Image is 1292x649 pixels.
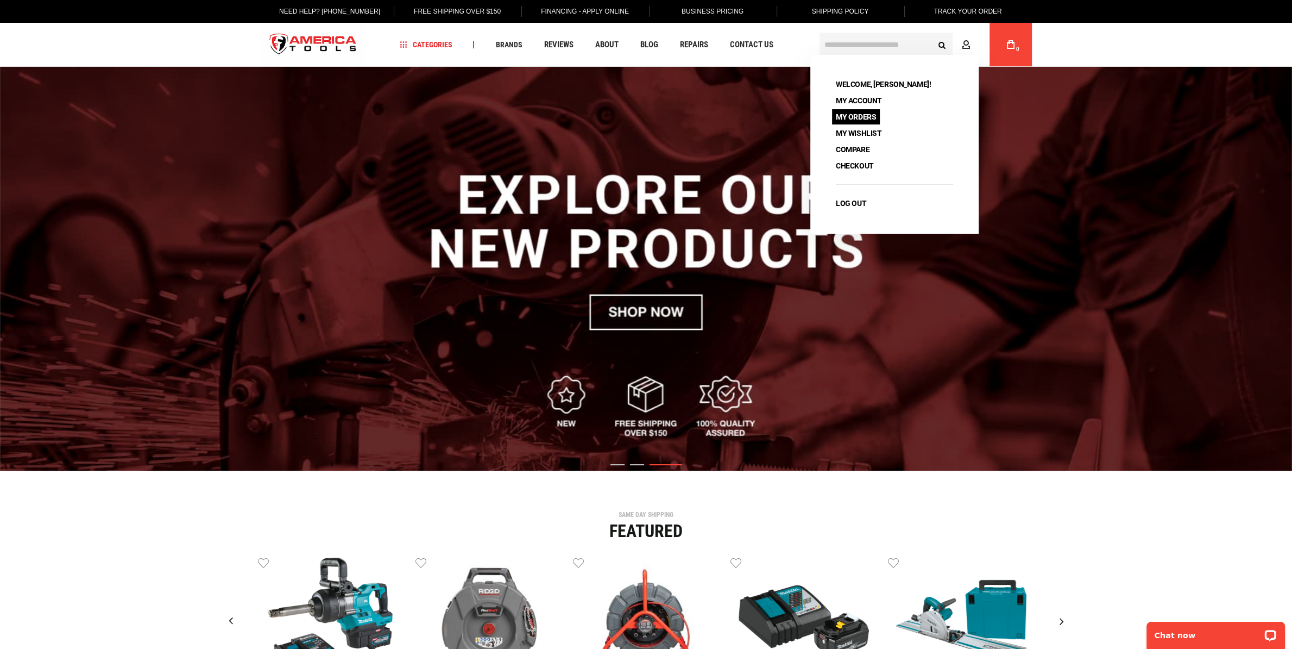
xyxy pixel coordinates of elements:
[832,77,935,92] span: Welcome, [PERSON_NAME]!
[495,41,522,48] span: Brands
[640,41,658,49] span: Blog
[932,34,953,55] button: Search
[490,38,527,52] a: Brands
[635,38,663,52] a: Blog
[679,41,708,49] span: Repairs
[590,38,623,52] a: About
[395,38,457,52] a: Categories
[1000,23,1021,66] a: 0
[832,142,873,157] a: Compare
[1048,608,1075,635] div: Next slide
[595,41,618,49] span: About
[400,41,452,48] span: Categories
[832,126,885,141] a: My Wishlist
[261,24,366,65] img: America Tools
[258,522,1035,540] div: Featured
[832,109,880,124] a: My Orders
[832,196,870,211] a: Log Out
[261,24,366,65] a: store logo
[729,41,773,49] span: Contact Us
[812,8,869,15] span: Shipping Policy
[832,158,878,173] a: Checkout
[217,608,244,635] div: Previous slide
[1139,615,1292,649] iframe: LiveChat chat widget
[1016,46,1019,52] span: 0
[544,41,573,49] span: Reviews
[724,38,778,52] a: Contact Us
[675,38,713,52] a: Repairs
[832,93,886,108] a: My Account
[258,511,1035,518] div: SAME DAY SHIPPING
[539,38,578,52] a: Reviews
